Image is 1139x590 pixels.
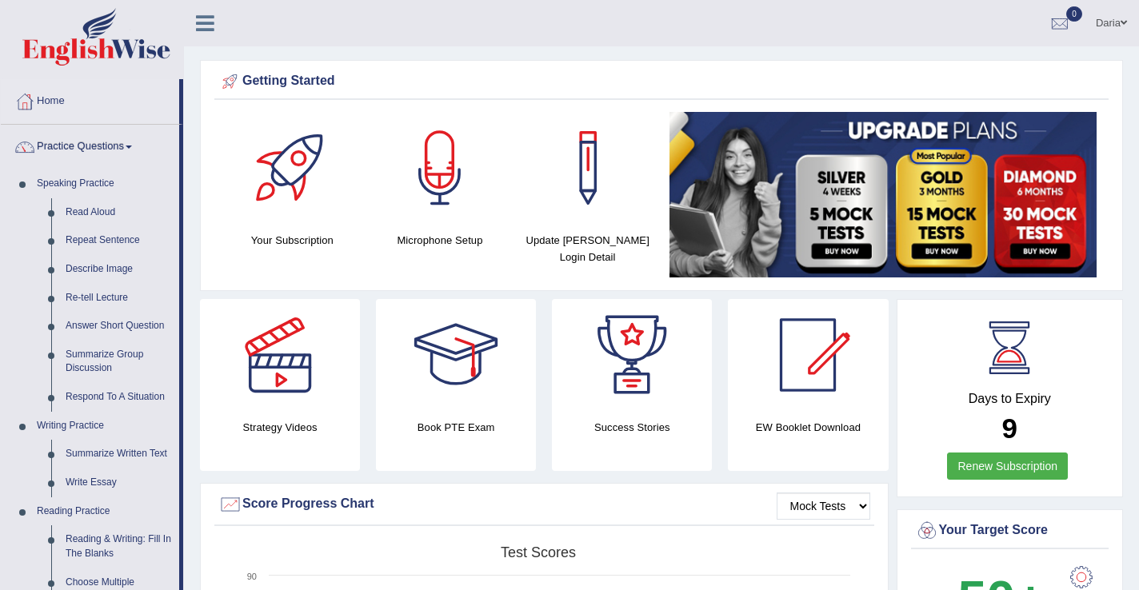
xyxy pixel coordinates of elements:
a: Summarize Written Text [58,440,179,468]
span: 0 [1066,6,1082,22]
a: Summarize Group Discussion [58,341,179,383]
a: Home [1,79,179,119]
h4: Strategy Videos [200,419,360,436]
tspan: Test scores [501,544,576,560]
a: Repeat Sentence [58,226,179,255]
a: Read Aloud [58,198,179,227]
a: Renew Subscription [947,452,1068,480]
div: Your Target Score [915,519,1105,543]
img: small5.jpg [669,112,1097,277]
h4: Microphone Setup [374,232,506,249]
a: Answer Short Question [58,312,179,341]
h4: Update [PERSON_NAME] Login Detail [522,232,653,265]
a: Writing Practice [30,412,179,441]
div: Score Progress Chart [218,492,870,516]
a: Speaking Practice [30,169,179,198]
a: Write Essay [58,468,179,497]
h4: Your Subscription [226,232,358,249]
b: 9 [1002,413,1017,444]
text: 90 [247,572,257,581]
h4: Success Stories [552,419,712,436]
div: Getting Started [218,70,1105,94]
h4: Days to Expiry [915,392,1105,406]
h4: EW Booklet Download [728,419,888,436]
a: Describe Image [58,255,179,284]
a: Re-tell Lecture [58,284,179,313]
a: Practice Questions [1,125,179,165]
a: Respond To A Situation [58,383,179,412]
a: Reading & Writing: Fill In The Blanks [58,525,179,568]
h4: Book PTE Exam [376,419,536,436]
a: Reading Practice [30,497,179,526]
